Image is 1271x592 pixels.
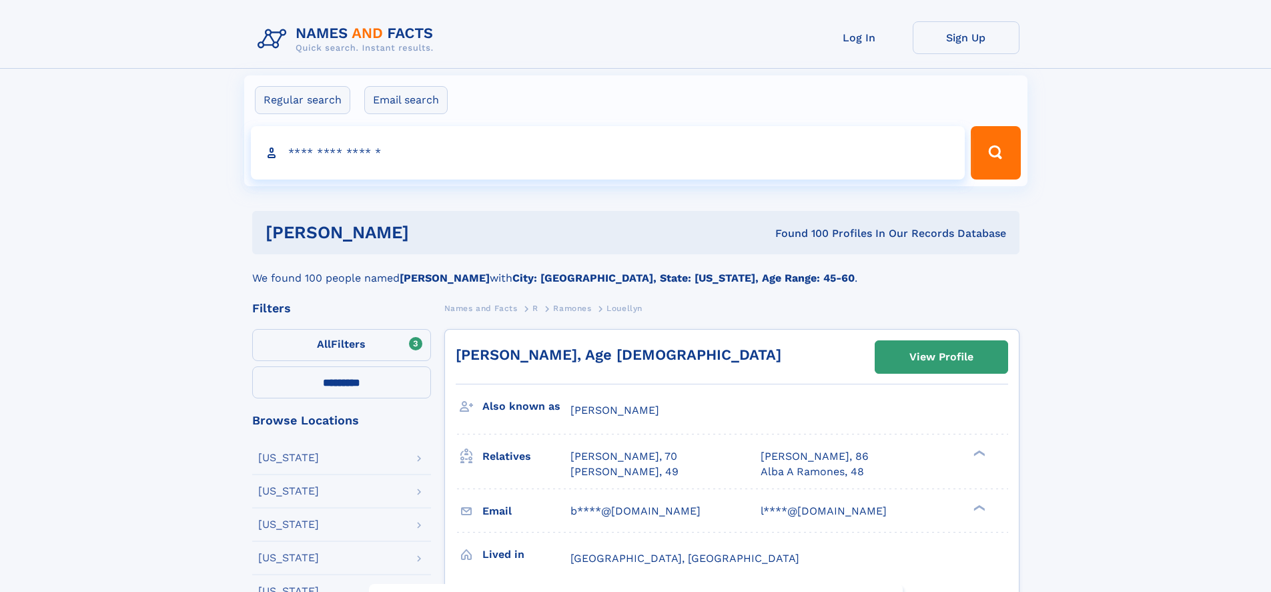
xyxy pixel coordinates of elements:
div: [US_STATE] [258,553,319,563]
span: All [317,338,331,350]
a: Sign Up [913,21,1019,54]
button: Search Button [971,126,1020,180]
b: City: [GEOGRAPHIC_DATA], State: [US_STATE], Age Range: 45-60 [512,272,855,284]
span: Ramones [553,304,591,313]
b: [PERSON_NAME] [400,272,490,284]
span: R [532,304,538,313]
div: View Profile [909,342,973,372]
div: [US_STATE] [258,453,319,463]
h3: Lived in [482,543,570,566]
input: search input [251,126,965,180]
a: Names and Facts [444,300,518,316]
h3: Relatives [482,445,570,468]
img: Logo Names and Facts [252,21,444,57]
label: Filters [252,329,431,361]
span: [PERSON_NAME] [570,404,659,416]
a: [PERSON_NAME], Age [DEMOGRAPHIC_DATA] [456,346,781,363]
a: Ramones [553,300,591,316]
span: [GEOGRAPHIC_DATA], [GEOGRAPHIC_DATA] [570,552,799,565]
a: [PERSON_NAME], 86 [761,449,869,464]
a: Alba A Ramones, 48 [761,465,864,479]
h3: Email [482,500,570,523]
div: [US_STATE] [258,519,319,530]
div: ❯ [970,503,986,512]
div: Browse Locations [252,414,431,426]
label: Email search [364,86,448,114]
h3: Also known as [482,395,570,418]
a: View Profile [875,341,1007,373]
a: R [532,300,538,316]
div: Found 100 Profiles In Our Records Database [592,226,1006,241]
h1: [PERSON_NAME] [266,224,592,241]
span: Louellyn [606,304,643,313]
div: ❯ [970,449,986,458]
a: [PERSON_NAME], 70 [570,449,677,464]
div: [US_STATE] [258,486,319,497]
div: We found 100 people named with . [252,254,1019,286]
a: [PERSON_NAME], 49 [570,465,679,479]
div: Filters [252,302,431,314]
label: Regular search [255,86,350,114]
a: Log In [806,21,913,54]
